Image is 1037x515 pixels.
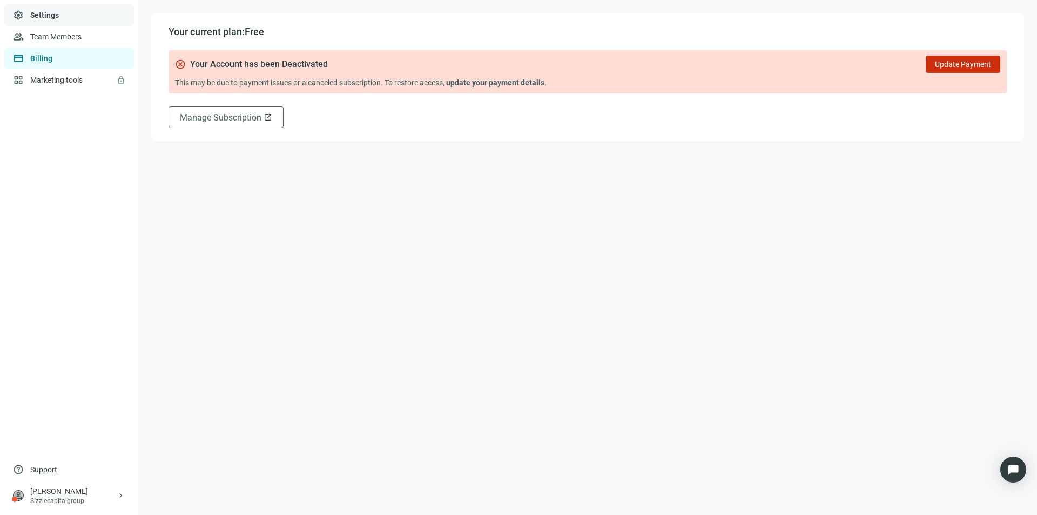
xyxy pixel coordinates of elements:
[30,464,57,475] span: Support
[190,59,328,70] span: Your Account has been Deactivated
[30,32,82,41] a: Team Members
[13,464,24,475] span: help
[446,78,544,87] b: update your payment details
[926,56,1000,73] button: Update Payment
[264,113,272,122] span: open_in_new
[169,26,1007,37] p: Your current plan: Free
[30,54,52,63] a: Billing
[175,59,186,70] span: cancel
[30,486,117,497] div: [PERSON_NAME]
[935,60,991,69] span: Update Payment
[13,490,24,501] span: person
[1000,457,1026,483] div: Open Intercom Messenger
[175,77,1000,88] p: This may be due to payment issues or a canceled subscription. To restore access, .
[30,11,59,19] a: Settings
[117,76,125,84] span: lock
[30,497,117,505] div: Sizzlecapitalgroup
[180,112,261,123] span: Manage Subscription
[169,106,284,128] button: Manage Subscriptionopen_in_new
[117,491,125,500] span: keyboard_arrow_right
